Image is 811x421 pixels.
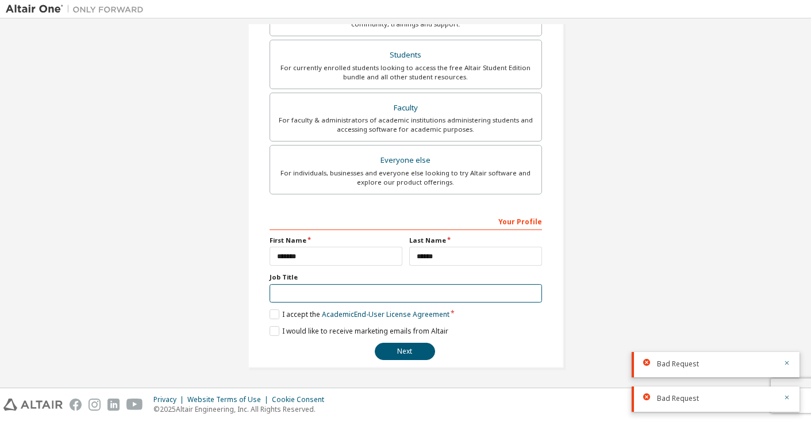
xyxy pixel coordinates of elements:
button: Next [375,343,435,360]
img: facebook.svg [70,399,82,411]
label: I would like to receive marketing emails from Altair [270,326,448,336]
img: instagram.svg [89,399,101,411]
div: For individuals, businesses and everyone else looking to try Altair software and explore our prod... [277,169,535,187]
img: altair_logo.svg [3,399,63,411]
label: First Name [270,236,402,245]
a: Academic End-User License Agreement [322,309,449,319]
div: For faculty & administrators of academic institutions administering students and accessing softwa... [277,116,535,134]
div: Students [277,47,535,63]
div: Website Terms of Use [187,395,272,404]
img: linkedin.svg [107,399,120,411]
img: Altair One [6,3,149,15]
span: Bad Request [657,394,699,403]
label: Last Name [409,236,542,245]
img: youtube.svg [126,399,143,411]
div: Faculty [277,100,535,116]
div: Cookie Consent [272,395,331,404]
label: I accept the [270,309,449,319]
div: Your Profile [270,212,542,230]
p: © 2025 Altair Engineering, Inc. All Rights Reserved. [153,404,331,414]
div: Privacy [153,395,187,404]
div: Everyone else [277,152,535,169]
label: Job Title [270,273,542,282]
div: For currently enrolled students looking to access the free Altair Student Edition bundle and all ... [277,63,535,82]
span: Bad Request [657,359,699,369]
